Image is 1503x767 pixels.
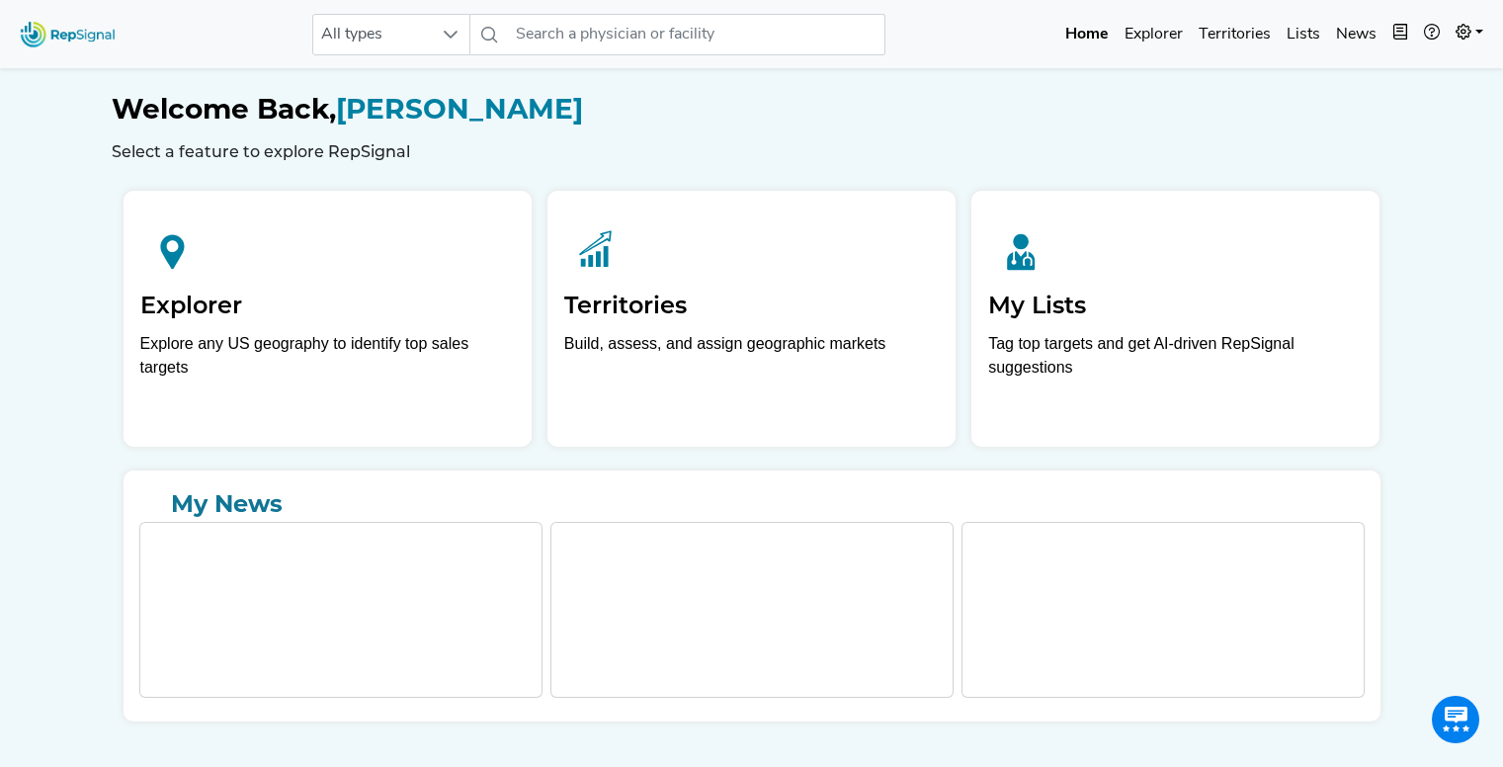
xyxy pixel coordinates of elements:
h2: Territories [564,292,939,320]
h2: Explorer [140,292,515,320]
a: Home [1057,15,1117,54]
a: Lists [1279,15,1328,54]
p: Build, assess, and assign geographic markets [564,332,939,390]
a: Territories [1191,15,1279,54]
h6: Select a feature to explore RepSignal [112,142,1392,161]
a: My ListsTag top targets and get AI-driven RepSignal suggestions [971,191,1379,447]
h2: My Lists [988,292,1363,320]
a: My News [139,486,1365,522]
a: TerritoriesBuild, assess, and assign geographic markets [547,191,956,447]
input: Search a physician or facility [508,14,885,55]
a: ExplorerExplore any US geography to identify top sales targets [124,191,532,447]
h1: [PERSON_NAME] [112,93,1392,127]
a: Explorer [1117,15,1191,54]
span: All types [313,15,432,54]
a: News [1328,15,1384,54]
span: Welcome Back, [112,92,336,126]
button: Intel Book [1384,15,1416,54]
p: Tag top targets and get AI-driven RepSignal suggestions [988,332,1363,390]
div: Explore any US geography to identify top sales targets [140,332,515,380]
